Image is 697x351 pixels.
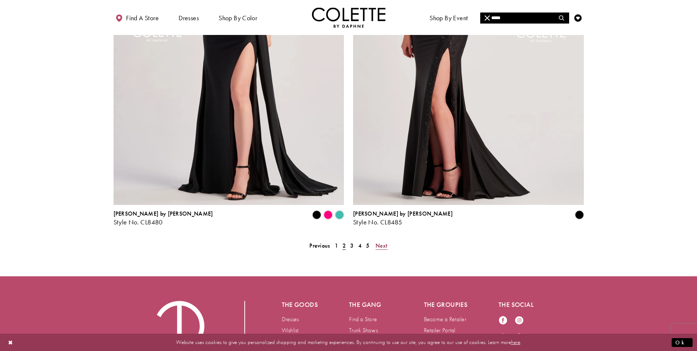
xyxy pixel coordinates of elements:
[340,240,348,251] span: Current page
[480,13,569,24] input: Search
[499,301,544,308] h5: The social
[515,333,524,343] a: Visit our TikTok - Opens in new tab
[324,210,333,219] i: Hot Pink
[342,242,346,249] span: 2
[358,242,362,249] span: 4
[430,14,468,22] span: Shop By Event
[486,7,540,28] a: Meet the designer
[350,242,353,249] span: 3
[364,240,371,251] a: 5
[424,315,466,323] a: Become a Retailer
[282,326,299,334] a: Wishlist
[672,338,693,347] button: Submit Dialog
[312,7,385,28] img: Colette by Daphne
[312,210,321,219] i: Black
[219,14,257,22] span: Shop by color
[114,210,213,226] div: Colette by Daphne Style No. CL8480
[335,242,338,249] span: 1
[480,13,495,24] button: Close Search
[114,7,161,28] a: Find a store
[114,218,163,226] span: Style No. CL8480
[126,14,159,22] span: Find a store
[424,326,456,334] a: Retailer Portal
[333,240,340,251] a: 1
[499,333,507,343] a: Visit our Pinterest - Opens in new tab
[515,316,524,326] a: Visit our Instagram - Opens in new tab
[495,312,535,347] ul: Follow us
[353,210,453,226] div: Colette by Daphne Style No. CL8485
[424,301,470,308] h5: The groupies
[177,7,201,28] span: Dresses
[217,7,259,28] span: Shop by color
[366,242,369,249] span: 5
[282,315,299,323] a: Dresses
[114,210,213,217] span: [PERSON_NAME] by [PERSON_NAME]
[349,315,377,323] a: Find a Store
[309,242,330,249] span: Previous
[428,7,470,28] span: Shop By Event
[335,210,344,219] i: Turquoise
[480,13,569,24] div: Search form
[572,7,583,28] a: Check Wishlist
[312,7,385,28] a: Visit Home Page
[554,13,569,24] button: Submit Search
[556,7,567,28] a: Toggle search
[575,210,584,219] i: Black
[307,240,332,251] a: Prev Page
[376,242,388,249] span: Next
[511,338,520,346] a: here
[353,218,402,226] span: Style No. CL8485
[349,301,395,308] h5: The gang
[353,210,453,217] span: [PERSON_NAME] by [PERSON_NAME]
[348,240,356,251] a: 3
[282,301,320,308] h5: The goods
[373,240,390,251] a: Next Page
[179,14,199,22] span: Dresses
[356,240,364,251] a: 4
[349,326,378,334] a: Trunk Shows
[4,336,17,349] button: Close Dialog
[53,337,644,347] p: Website uses cookies to give you personalized shopping and marketing experiences. By continuing t...
[499,316,507,326] a: Visit our Facebook - Opens in new tab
